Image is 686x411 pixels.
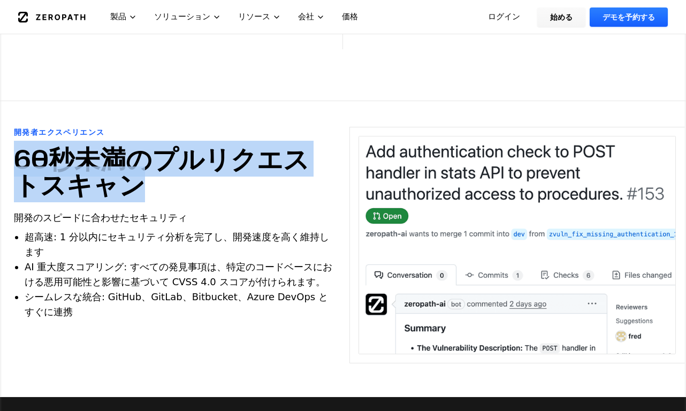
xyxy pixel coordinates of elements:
[14,212,187,223] font: 開発のスピードに合わせたセキュリティ
[342,12,358,21] font: 価格
[603,13,655,21] font: デモを予約する
[537,7,585,27] a: 始める
[298,12,314,21] font: 会社
[110,12,126,21] font: 製品
[475,7,533,27] a: ログイン
[359,136,676,354] img: 60秒未満のプルリクエストスキャン
[154,12,210,21] font: ソリューション
[25,261,332,287] font: AI 重大度スコアリング: すべての発見事項は、特定のコードベースにおける悪用可能性と影響に基づいて CVSS 4.0 スコアが付けられます。
[550,13,573,21] font: 始める
[25,231,329,257] font: 超高速: 1 分以内にセキュリティ分析を完了し、開発速度を高く維持します
[590,7,668,27] a: デモを予約する
[14,128,104,136] font: 開発者エクスペリエンス
[238,12,270,21] font: リソース
[14,141,309,202] font: 60秒未満のプルリクエストスキャン
[25,291,328,317] font: シームレスな統合: GitHub、GitLab、Bitbucket、Azure DevOps とすぐに連携
[488,12,520,21] font: ログイン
